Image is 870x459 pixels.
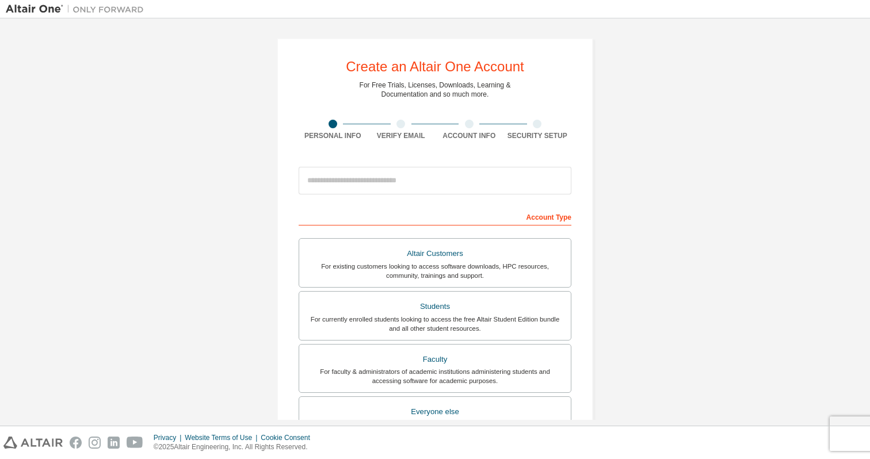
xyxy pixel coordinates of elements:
[346,60,524,74] div: Create an Altair One Account
[3,437,63,449] img: altair_logo.svg
[154,433,185,442] div: Privacy
[70,437,82,449] img: facebook.svg
[435,131,503,140] div: Account Info
[306,351,564,368] div: Faculty
[503,131,572,140] div: Security Setup
[306,262,564,280] div: For existing customers looking to access software downloads, HPC resources, community, trainings ...
[154,442,317,452] p: © 2025 Altair Engineering, Inc. All Rights Reserved.
[306,315,564,333] div: For currently enrolled students looking to access the free Altair Student Edition bundle and all ...
[299,131,367,140] div: Personal Info
[127,437,143,449] img: youtube.svg
[6,3,150,15] img: Altair One
[108,437,120,449] img: linkedin.svg
[306,299,564,315] div: Students
[306,367,564,385] div: For faculty & administrators of academic institutions administering students and accessing softwa...
[185,433,261,442] div: Website Terms of Use
[367,131,436,140] div: Verify Email
[360,81,511,99] div: For Free Trials, Licenses, Downloads, Learning & Documentation and so much more.
[299,207,571,225] div: Account Type
[306,404,564,420] div: Everyone else
[89,437,101,449] img: instagram.svg
[306,246,564,262] div: Altair Customers
[261,433,316,442] div: Cookie Consent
